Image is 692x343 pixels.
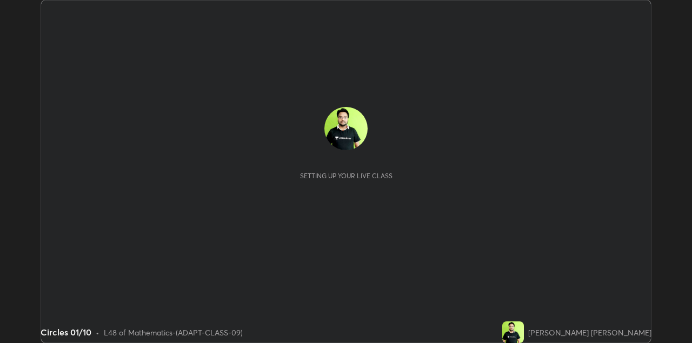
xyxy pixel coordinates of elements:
img: e4ec1320ab734f459035676c787235b3.jpg [324,107,368,150]
div: Circles 01/10 [41,326,91,339]
div: Setting up your live class [300,172,392,180]
div: • [96,327,99,338]
div: [PERSON_NAME] [PERSON_NAME] [528,327,651,338]
div: L48 of Mathematics-(ADAPT-CLASS-09) [104,327,243,338]
img: e4ec1320ab734f459035676c787235b3.jpg [502,321,524,343]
